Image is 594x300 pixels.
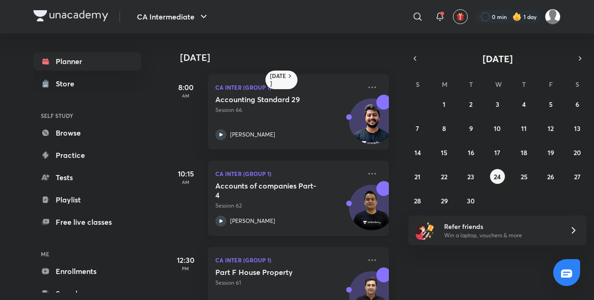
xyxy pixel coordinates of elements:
button: September 9, 2025 [464,121,478,136]
abbr: September 8, 2025 [442,124,446,133]
p: Session 66 [215,106,361,114]
a: Practice [33,146,141,164]
img: avatar [456,13,465,21]
p: CA Inter (Group 1) [215,168,361,179]
p: Session 62 [215,202,361,210]
abbr: September 16, 2025 [468,148,474,157]
abbr: September 9, 2025 [469,124,473,133]
a: Store [33,74,141,93]
button: September 6, 2025 [570,97,585,111]
img: Avatar [349,104,394,148]
h5: 12:30 [167,254,204,266]
abbr: September 15, 2025 [441,148,447,157]
abbr: September 12, 2025 [548,124,554,133]
button: September 17, 2025 [490,145,505,160]
button: September 14, 2025 [410,145,425,160]
abbr: September 17, 2025 [494,148,500,157]
abbr: Tuesday [469,80,473,89]
abbr: September 13, 2025 [574,124,581,133]
h6: ME [33,246,141,262]
abbr: September 25, 2025 [521,172,528,181]
abbr: September 24, 2025 [494,172,501,181]
a: Company Logo [33,10,108,24]
abbr: Thursday [522,80,526,89]
button: September 20, 2025 [570,145,585,160]
a: Browse [33,124,141,142]
button: September 11, 2025 [517,121,531,136]
abbr: September 19, 2025 [548,148,554,157]
a: Playlist [33,190,141,209]
abbr: September 10, 2025 [494,124,501,133]
abbr: September 23, 2025 [467,172,474,181]
h4: [DATE] [180,52,398,63]
span: [DATE] [483,52,513,65]
button: September 16, 2025 [464,145,478,160]
button: September 23, 2025 [464,169,478,184]
h6: [DATE] [270,72,286,87]
abbr: September 11, 2025 [521,124,527,133]
p: CA Inter (Group 1) [215,254,361,266]
button: September 13, 2025 [570,121,585,136]
abbr: September 2, 2025 [469,100,472,109]
abbr: September 5, 2025 [549,100,553,109]
abbr: September 22, 2025 [441,172,447,181]
a: Enrollments [33,262,141,280]
button: September 10, 2025 [490,121,505,136]
h6: Refer friends [444,222,558,231]
abbr: Wednesday [495,80,502,89]
button: September 28, 2025 [410,193,425,208]
button: September 27, 2025 [570,169,585,184]
button: September 15, 2025 [437,145,452,160]
button: [DATE] [421,52,574,65]
abbr: September 6, 2025 [575,100,579,109]
img: Drashti Patel [545,9,561,25]
abbr: Saturday [575,80,579,89]
abbr: September 28, 2025 [414,196,421,205]
button: September 19, 2025 [543,145,558,160]
p: Session 61 [215,279,361,287]
button: September 24, 2025 [490,169,505,184]
abbr: September 3, 2025 [496,100,499,109]
p: [PERSON_NAME] [230,217,275,225]
abbr: September 30, 2025 [467,196,475,205]
button: September 21, 2025 [410,169,425,184]
abbr: September 7, 2025 [416,124,419,133]
button: September 7, 2025 [410,121,425,136]
p: CA Inter (Group 1) [215,82,361,93]
h5: Accounting Standard 29 [215,95,331,104]
button: September 1, 2025 [437,97,452,111]
img: Company Logo [33,10,108,21]
abbr: September 20, 2025 [574,148,581,157]
button: September 22, 2025 [437,169,452,184]
abbr: Monday [442,80,447,89]
p: PM [167,266,204,271]
abbr: September 27, 2025 [574,172,581,181]
h5: Accounts of companies Part-4 [215,181,331,200]
button: September 3, 2025 [490,97,505,111]
h5: Part F House Property [215,267,331,277]
button: September 8, 2025 [437,121,452,136]
img: streak [512,12,522,21]
p: [PERSON_NAME] [230,130,275,139]
button: CA Intermediate [131,7,215,26]
a: Free live classes [33,213,141,231]
p: AM [167,93,204,98]
button: September 30, 2025 [464,193,478,208]
abbr: September 29, 2025 [441,196,448,205]
a: Planner [33,52,141,71]
div: Store [56,78,80,89]
button: September 2, 2025 [464,97,478,111]
button: September 26, 2025 [543,169,558,184]
abbr: September 1, 2025 [443,100,445,109]
a: Tests [33,168,141,187]
button: avatar [453,9,468,24]
abbr: September 21, 2025 [414,172,420,181]
abbr: Sunday [416,80,420,89]
h5: 10:15 [167,168,204,179]
h6: SELF STUDY [33,108,141,124]
p: Win a laptop, vouchers & more [444,231,558,240]
abbr: September 14, 2025 [414,148,421,157]
button: September 12, 2025 [543,121,558,136]
button: September 29, 2025 [437,193,452,208]
abbr: September 18, 2025 [521,148,527,157]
